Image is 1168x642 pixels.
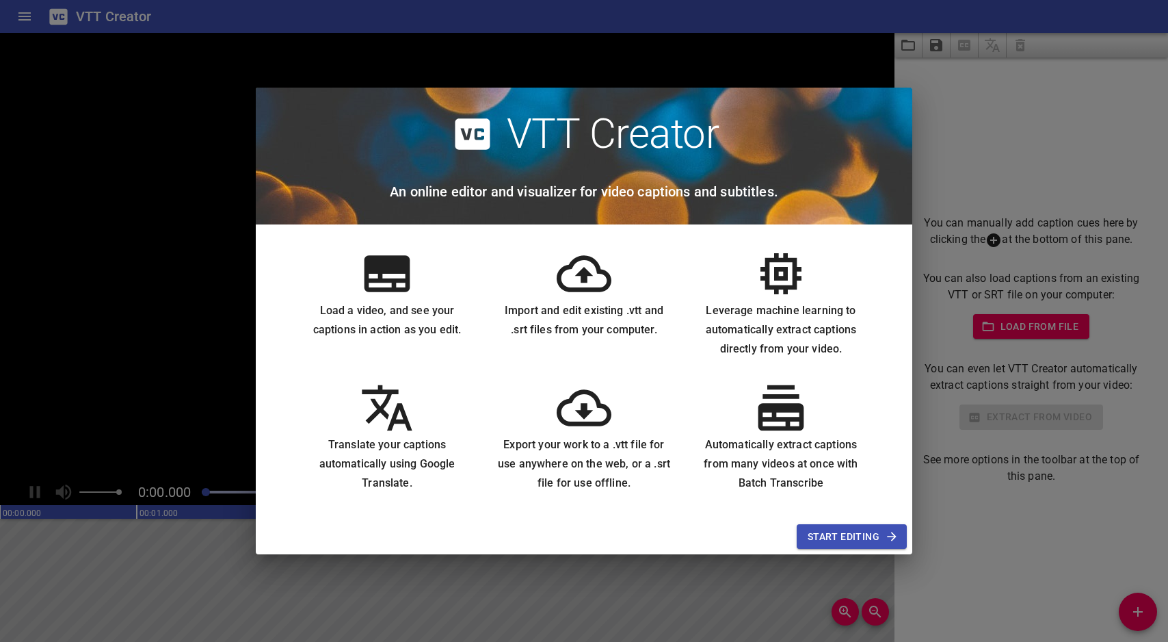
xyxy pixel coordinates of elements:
h6: An online editor and visualizer for video captions and subtitles. [390,181,778,203]
h2: VTT Creator [507,110,719,159]
h6: Leverage machine learning to automatically extract captions directly from your video. [693,301,868,359]
h6: Automatically extract captions from many videos at once with Batch Transcribe [693,435,868,493]
h6: Load a video, and see your captions in action as you edit. [300,301,475,339]
button: Start Editing [797,524,907,550]
h6: Export your work to a .vtt file for use anywhere on the web, or a .srt file for use offline. [496,435,672,493]
h6: Translate your captions automatically using Google Translate. [300,435,475,493]
h6: Import and edit existing .vtt and .srt files from your computer. [496,301,672,339]
span: Start Editing [808,528,896,545]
